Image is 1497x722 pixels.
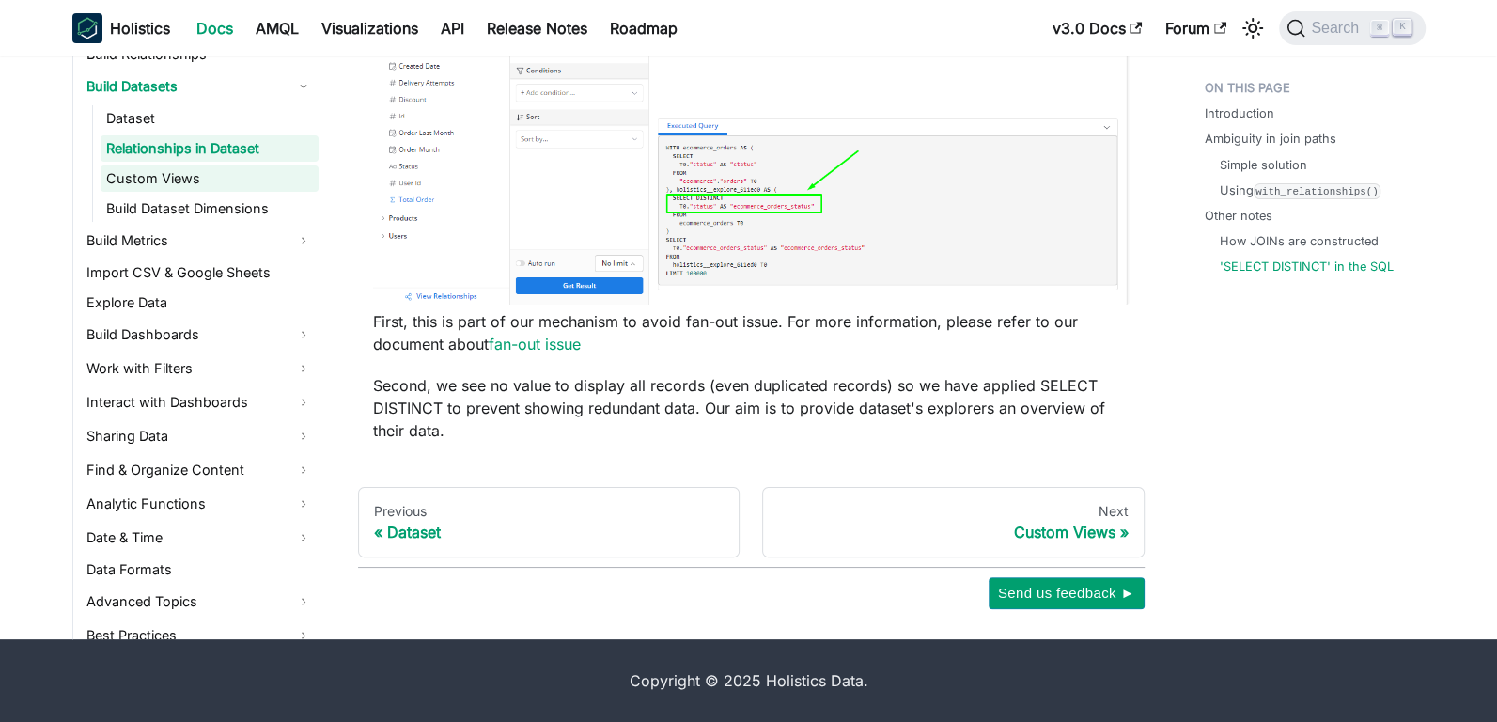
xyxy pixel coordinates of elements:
a: Build Datasets [81,71,319,102]
a: HolisticsHolistics [72,13,170,43]
button: Send us feedback ► [989,577,1145,609]
a: Usingwith_relationships() [1220,181,1381,199]
div: Copyright © 2025 Holistics Data. [151,669,1347,692]
div: Next [778,503,1129,520]
a: Roadmap [599,13,689,43]
kbd: K [1393,19,1411,36]
a: Visualizations [310,13,429,43]
a: Dataset [101,105,319,132]
nav: Docs pages [358,487,1145,558]
a: Work with Filters [81,353,319,384]
a: fan-out issue [489,335,581,353]
a: Find & Organize Content [81,455,319,485]
a: Custom Views [101,165,319,192]
a: Forum [1154,13,1238,43]
a: Docs [185,13,244,43]
a: Other notes [1205,207,1272,225]
a: Simple solution [1220,156,1307,174]
a: Build Dashboards [81,320,319,350]
div: Custom Views [778,523,1129,541]
b: Holistics [110,17,170,39]
a: Build Metrics [81,226,319,256]
a: Release Notes [476,13,599,43]
p: First, this is part of our mechanism to avoid fan-out issue. For more information, please refer t... [373,310,1130,355]
code: with_relationships() [1254,183,1381,199]
a: Sharing Data [81,421,319,451]
a: Date & Time [81,523,319,553]
button: Search (Command+K) [1279,11,1425,45]
a: PreviousDataset [358,487,741,558]
a: NextCustom Views [762,487,1145,558]
button: Switch between dark and light mode (currently light mode) [1238,13,1268,43]
a: Ambiguity in join paths [1205,130,1336,148]
img: Holistics [72,13,102,43]
a: Interact with Dashboards [81,387,319,417]
a: How JOINs are constructed [1220,232,1379,250]
div: Dataset [374,523,725,541]
a: Build Dataset Dimensions [101,196,319,222]
a: v3.0 Docs [1041,13,1154,43]
p: Second, we see no value to display all records (even duplicated records) so we have applied SELEC... [373,374,1130,442]
a: 'SELECT DISTINCT' in the SQL [1220,258,1394,275]
kbd: ⌘ [1370,20,1389,37]
a: Analytic Functions [81,489,319,519]
a: AMQL [244,13,310,43]
a: Best Practices [81,620,319,651]
a: Introduction [1205,104,1274,122]
a: Relationships in Dataset [101,135,319,162]
a: Explore Data [81,290,319,316]
a: API [429,13,476,43]
span: Search [1305,20,1370,37]
div: Previous [374,503,725,520]
a: Import CSV & Google Sheets [81,259,319,286]
span: Send us feedback ► [998,581,1135,605]
a: Data Formats [81,557,319,583]
a: Advanced Topics [81,587,319,617]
